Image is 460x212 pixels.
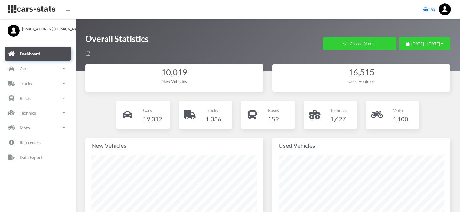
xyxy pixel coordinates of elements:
p: Data Export [20,153,42,161]
a: Trucks [5,77,71,90]
p: Moto [393,106,408,114]
a: Dashboard [5,47,71,61]
a: UA [421,3,438,15]
p: Trucks [206,106,221,114]
p: Technics [330,106,347,114]
div: New Vehicles [91,78,257,84]
p: Trucks [20,80,32,87]
div: Used Vehicles [279,78,445,84]
span: [EMAIL_ADDRESS][DOMAIN_NAME] [22,26,68,32]
p: Cars [143,106,162,114]
a: Data Export [5,150,71,164]
p: Buses [268,106,279,114]
a: Technics [5,106,71,120]
button: [DATE] - [DATE] [399,37,450,50]
a: [EMAIL_ADDRESS][DOMAIN_NAME] [8,25,68,32]
h4: 4,100 [393,114,408,124]
a: Buses [5,91,71,105]
p: Cars [20,65,28,72]
div: 16,515 [279,67,445,78]
div: 10,019 [91,67,257,78]
img: navbar brand [8,5,56,14]
h4: 159 [268,114,279,124]
a: References [5,136,71,150]
a: Cars [5,62,71,76]
button: Choose filters... [323,37,396,50]
p: Technics [20,109,36,117]
div: Used Vehicles [279,141,445,150]
p: References [20,139,41,146]
p: Moto [20,124,30,131]
h1: Overall Statistics [85,33,148,47]
h4: 1,336 [206,114,221,124]
a: Moto [5,121,71,135]
p: Dashboard [20,50,40,58]
div: New Vehicles [91,141,257,150]
img: ... [439,3,451,15]
h4: 19,312 [143,114,162,124]
p: Buses [20,94,31,102]
h4: 1,627 [330,114,347,124]
span: [DATE] - [DATE] [411,41,440,46]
